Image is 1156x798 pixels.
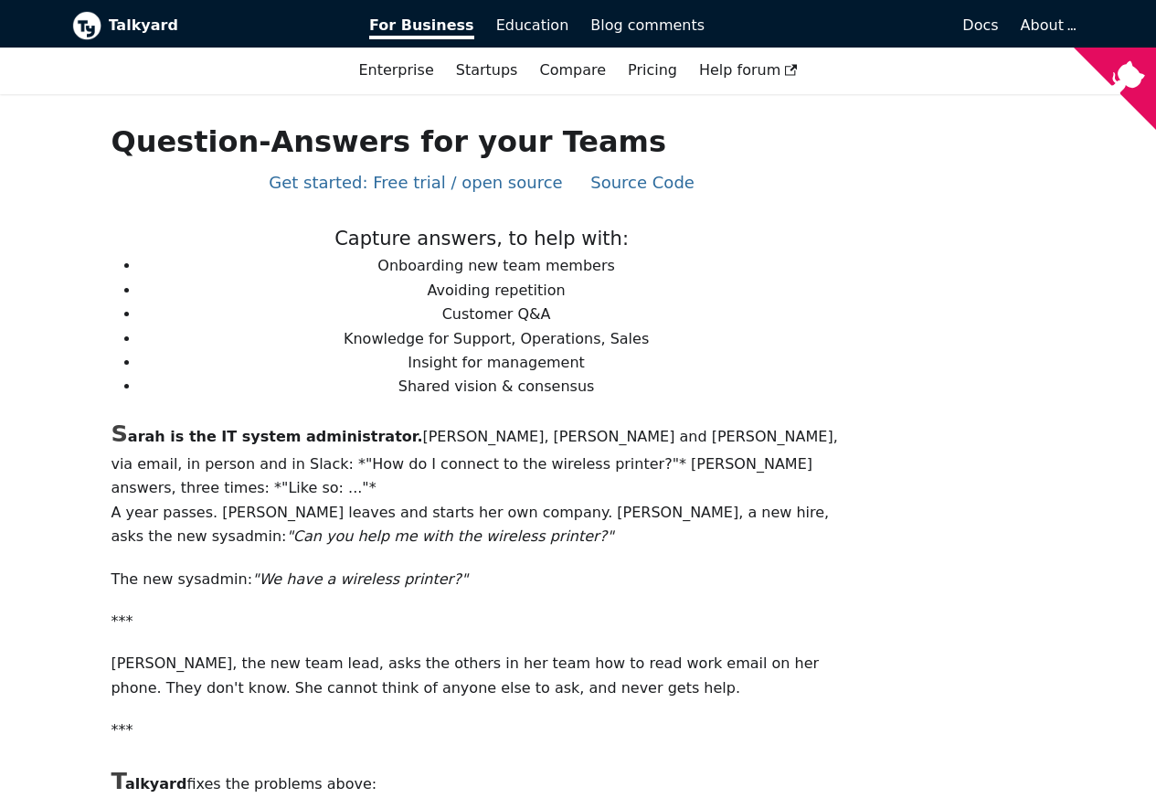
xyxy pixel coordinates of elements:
[286,527,613,545] em: "Can you help me with the wireless printer?"
[111,775,186,793] b: alkyard
[111,568,852,591] p: The new sysadmin:
[699,61,798,79] span: Help forum
[252,570,468,588] em: "We have a wireless printer?"
[1021,16,1074,34] a: About
[445,55,529,86] a: Startups
[111,223,852,255] p: Capture answers, to help with:
[358,10,485,41] a: For Business
[617,55,688,86] a: Pricing
[140,375,852,399] li: Shared vision & consensus
[111,652,852,700] p: [PERSON_NAME], the new team lead, asks the others in her team how to read work email on her phone...
[347,55,444,86] a: Enterprise
[579,10,716,41] a: Blog comments
[140,303,852,326] li: Customer Q&A
[485,10,580,41] a: Education
[496,16,569,34] span: Education
[369,16,474,39] span: For Business
[111,420,127,447] span: S
[590,16,705,34] span: Blog comments
[140,351,852,375] li: Insight for management
[590,173,695,192] a: Source Code
[109,14,345,37] b: Talkyard
[111,767,124,794] span: T
[962,16,998,34] span: Docs
[111,123,852,160] h1: Question-Answers for your Teams
[72,11,345,40] a: Talkyard logoTalkyard
[111,501,852,549] p: A year passes. [PERSON_NAME] leaves and starts her own company. [PERSON_NAME], a new hire, asks t...
[269,173,562,192] a: Get started: Free trial / open source
[716,10,1010,41] a: Docs
[140,254,852,278] li: Onboarding new team members
[140,279,852,303] li: Avoiding repetition
[111,428,422,445] b: arah is the IT system administrator.
[140,327,852,351] li: Knowledge for Support, Operations, Sales
[539,61,606,79] a: Compare
[72,11,101,40] img: Talkyard logo
[688,55,809,86] a: Help forum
